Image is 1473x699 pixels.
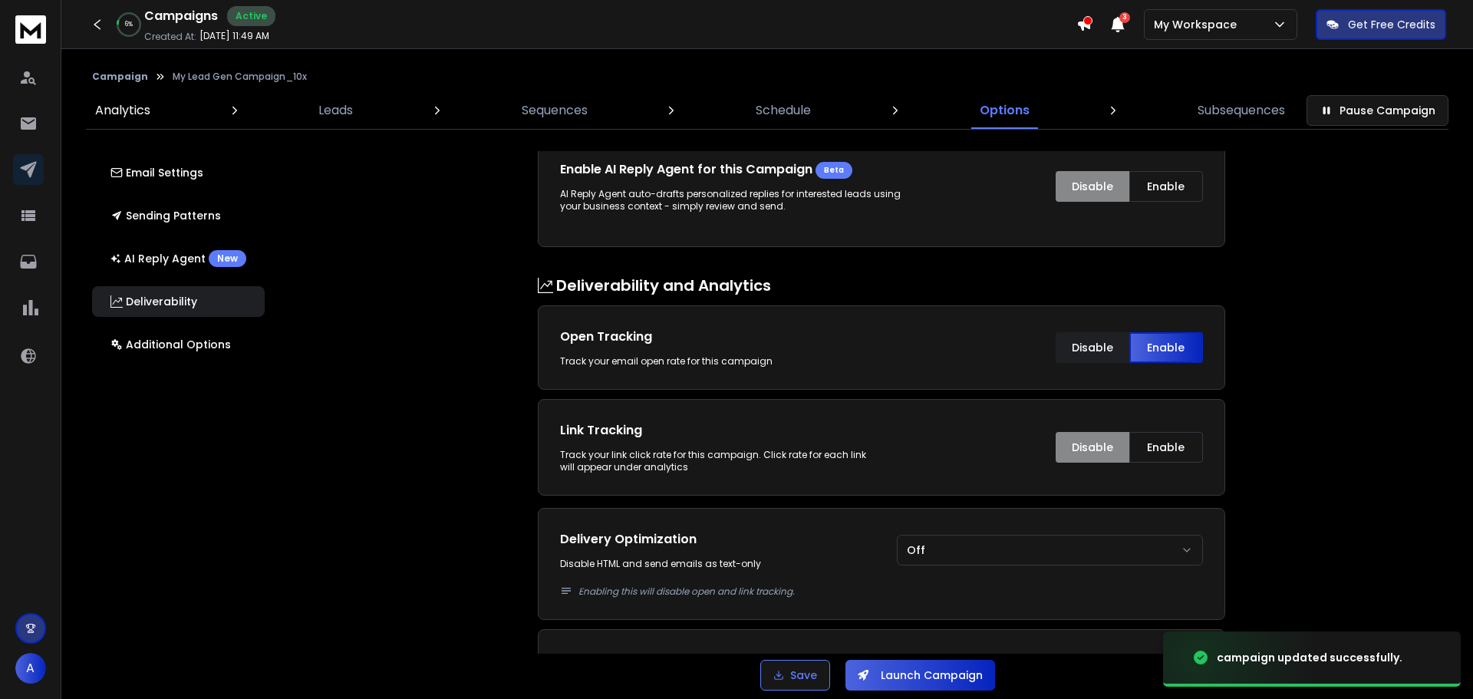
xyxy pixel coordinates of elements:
[1316,9,1446,40] button: Get Free Credits
[15,653,46,684] button: A
[522,101,588,120] p: Sequences
[92,243,265,274] button: AI Reply AgentNew
[92,71,148,83] button: Campaign
[560,651,866,670] h1: Provider Matching
[845,660,995,691] button: Launch Campaign
[92,157,265,188] button: Email Settings
[309,92,362,129] a: Leads
[144,7,218,25] h1: Campaigns
[1129,332,1203,363] button: Enable
[1119,12,1130,23] span: 3
[560,530,697,549] p: Delivery Optimization
[95,101,150,120] p: Analytics
[746,92,820,129] a: Schedule
[1307,95,1448,126] button: Pause Campaign
[578,585,1203,598] p: Enabling this will disable open and link tracking .
[560,421,866,440] h1: Link Tracking
[173,71,307,83] p: My Lead Gen Campaign_10x
[560,160,816,179] h1: Enable AI Reply Agent for this Campaign
[1348,17,1435,32] p: Get Free Credits
[824,164,844,176] span: Beta
[756,101,811,120] p: Schedule
[560,188,904,213] p: AI Reply Agent auto-drafts personalized replies for interested leads using your business context ...
[209,250,246,267] div: New
[1188,92,1294,129] a: Subsequences
[1217,650,1402,665] div: campaign updated successfully.
[125,20,133,29] p: 6 %
[1198,101,1285,120] p: Subsequences
[560,328,866,346] h1: Open Tracking
[199,30,269,42] p: [DATE] 11:49 AM
[1056,332,1129,363] button: Disable
[15,15,46,44] img: logo
[560,449,866,473] div: Track your link click rate for this campaign. Click rate for each link will appear under analytics
[110,250,246,267] p: AI Reply Agent
[512,92,597,129] a: Sequences
[92,329,265,360] button: Additional Options
[92,200,265,231] button: Sending Patterns
[970,92,1039,129] a: Options
[1056,432,1129,463] button: Disable
[110,294,197,309] p: Deliverability
[227,6,275,26] div: Active
[1129,432,1203,463] button: Enable
[760,660,830,691] button: Save
[1129,171,1203,202] button: Enable
[560,558,866,570] div: Disable HTML and send emails as text-only
[560,355,866,368] div: Track your email open rate for this campaign
[897,535,1203,565] button: Off
[1154,17,1243,32] p: My Workspace
[110,165,203,180] p: Email Settings
[318,101,353,120] p: Leads
[92,286,265,317] button: Deliverability
[1056,171,1129,202] button: Disable
[110,337,231,352] p: Additional Options
[110,208,221,223] p: Sending Patterns
[86,92,160,129] a: Analytics
[538,275,1225,296] h1: Deliverability and Analytics
[144,31,196,43] p: Created At:
[980,101,1030,120] p: Options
